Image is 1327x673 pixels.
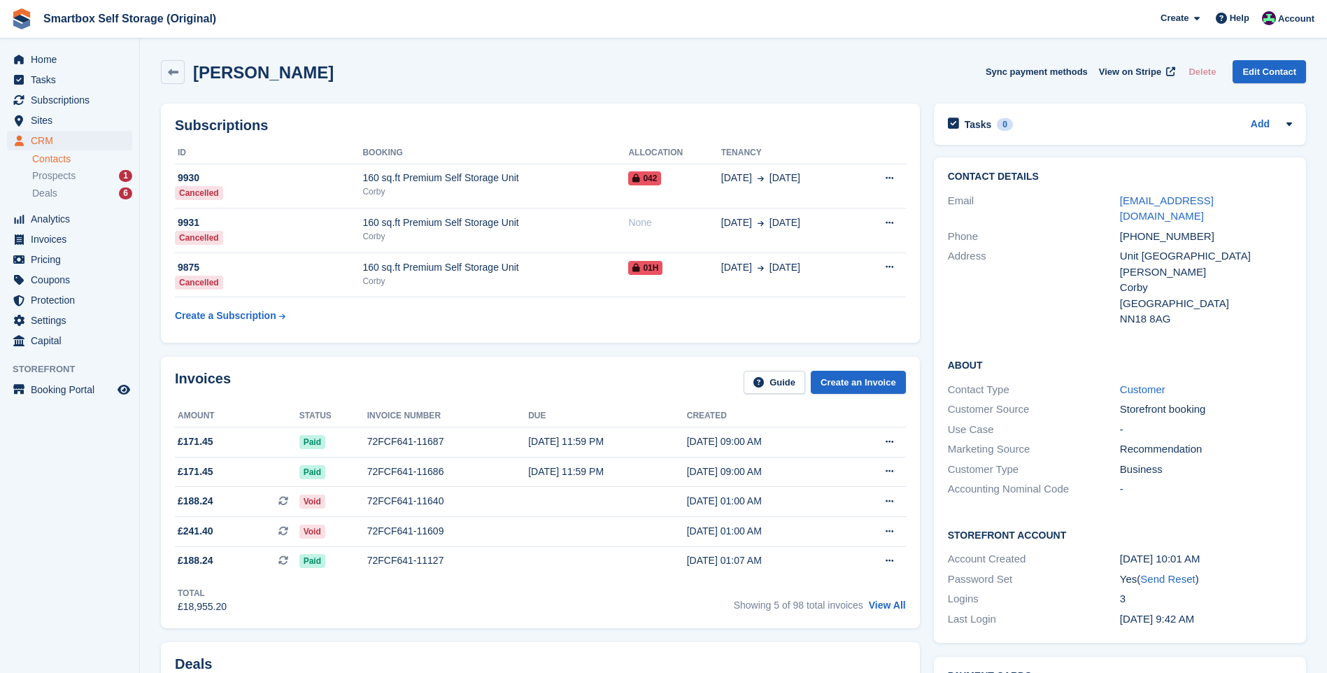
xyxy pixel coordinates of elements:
[721,260,752,275] span: [DATE]
[1230,11,1249,25] span: Help
[948,171,1292,183] h2: Contact Details
[7,270,132,290] a: menu
[7,50,132,69] a: menu
[299,525,325,539] span: Void
[948,527,1292,541] h2: Storefront Account
[299,554,325,568] span: Paid
[175,118,906,134] h2: Subscriptions
[175,309,276,323] div: Create a Subscription
[1251,117,1270,133] a: Add
[1120,248,1292,280] div: Unit [GEOGRAPHIC_DATA][PERSON_NAME]
[948,611,1120,628] div: Last Login
[31,50,115,69] span: Home
[628,215,721,230] div: None
[7,90,132,110] a: menu
[175,171,362,185] div: 9930
[997,118,1013,131] div: 0
[628,142,721,164] th: Allocation
[32,153,132,166] a: Contacts
[948,193,1120,225] div: Email
[1120,613,1194,625] time: 2022-10-13 08:42:30 UTC
[1120,441,1292,458] div: Recommendation
[7,131,132,150] a: menu
[175,260,362,275] div: 9875
[119,187,132,199] div: 6
[769,171,800,185] span: [DATE]
[367,553,528,568] div: 72FCF641-11127
[175,656,212,672] h2: Deals
[178,553,213,568] span: £188.24
[1093,60,1178,83] a: View on Stripe
[7,250,132,269] a: menu
[721,142,856,164] th: Tenancy
[193,63,334,82] h2: [PERSON_NAME]
[367,524,528,539] div: 72FCF641-11609
[175,186,223,200] div: Cancelled
[1120,311,1292,327] div: NN18 8AG
[965,118,992,131] h2: Tasks
[38,7,222,30] a: Smartbox Self Storage (Original)
[1120,481,1292,497] div: -
[175,142,362,164] th: ID
[31,229,115,249] span: Invoices
[734,600,863,611] span: Showing 5 of 98 total invoices
[362,260,628,275] div: 160 sq.ft Premium Self Storage Unit
[1120,229,1292,245] div: [PHONE_NUMBER]
[178,600,227,614] div: £18,955.20
[1120,402,1292,418] div: Storefront booking
[687,434,844,449] div: [DATE] 09:00 AM
[7,380,132,399] a: menu
[948,441,1120,458] div: Marketing Source
[687,553,844,568] div: [DATE] 01:07 AM
[32,187,57,200] span: Deals
[175,276,223,290] div: Cancelled
[769,215,800,230] span: [DATE]
[1120,462,1292,478] div: Business
[721,171,752,185] span: [DATE]
[948,248,1120,327] div: Address
[948,481,1120,497] div: Accounting Nominal Code
[32,186,132,201] a: Deals 6
[1120,422,1292,438] div: -
[948,572,1120,588] div: Password Set
[528,434,687,449] div: [DATE] 11:59 PM
[769,260,800,275] span: [DATE]
[299,495,325,509] span: Void
[1233,60,1306,83] a: Edit Contact
[31,270,115,290] span: Coupons
[31,209,115,229] span: Analytics
[7,331,132,350] a: menu
[7,70,132,90] a: menu
[11,8,32,29] img: stora-icon-8386f47178a22dfd0bd8f6a31ec36ba5ce8667c1dd55bd0f319d3a0aa187defe.svg
[367,434,528,449] div: 72FCF641-11687
[948,462,1120,478] div: Customer Type
[948,422,1120,438] div: Use Case
[175,303,285,329] a: Create a Subscription
[362,215,628,230] div: 160 sq.ft Premium Self Storage Unit
[299,465,325,479] span: Paid
[1262,11,1276,25] img: Alex Selenitsas
[175,231,223,245] div: Cancelled
[362,230,628,243] div: Corby
[986,60,1088,83] button: Sync payment methods
[528,405,687,427] th: Due
[7,290,132,310] a: menu
[948,229,1120,245] div: Phone
[119,170,132,182] div: 1
[1120,296,1292,312] div: [GEOGRAPHIC_DATA]
[32,169,132,183] a: Prospects 1
[948,382,1120,398] div: Contact Type
[7,111,132,130] a: menu
[362,275,628,288] div: Corby
[31,90,115,110] span: Subscriptions
[1120,591,1292,607] div: 3
[31,290,115,310] span: Protection
[1120,551,1292,567] div: [DATE] 10:01 AM
[1183,60,1221,83] button: Delete
[178,587,227,600] div: Total
[32,169,76,183] span: Prospects
[948,357,1292,371] h2: About
[1099,65,1161,79] span: View on Stripe
[178,524,213,539] span: £241.40
[744,371,805,394] a: Guide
